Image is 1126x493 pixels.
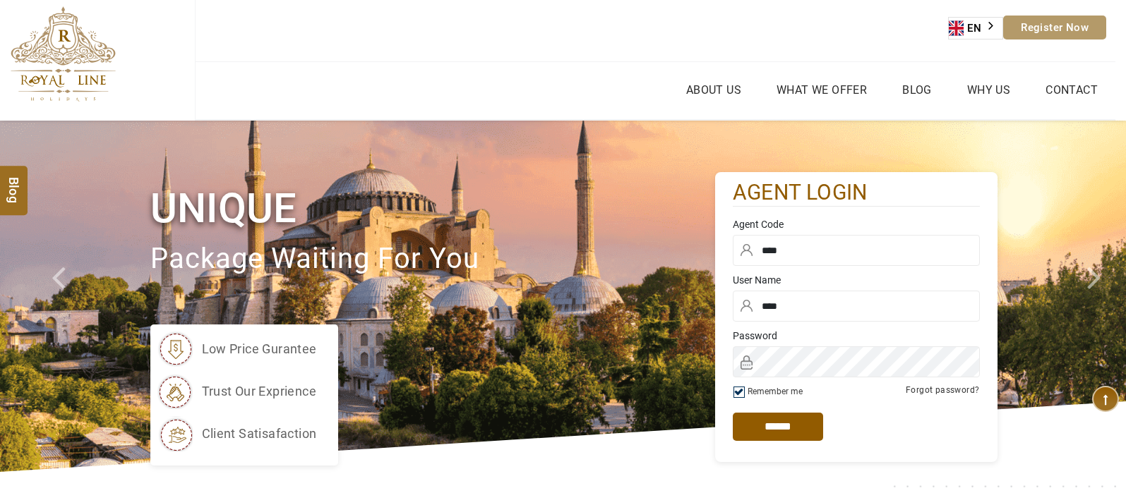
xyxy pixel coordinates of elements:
img: The Royal Line Holidays [11,6,116,102]
li: client satisafaction [157,416,317,451]
label: Password [733,329,980,343]
a: What we Offer [773,80,870,100]
iframe: chat widget [1067,437,1112,479]
label: Remember me [748,387,803,396]
a: About Us [683,80,745,100]
span: Blog [5,176,23,188]
h2: agent login [733,179,980,207]
li: low price gurantee [157,331,317,367]
h1: Unique [150,182,715,235]
li: trust our exprience [157,374,317,409]
a: Check next prev [34,121,90,472]
p: package waiting for you [150,236,715,283]
label: Agent Code [733,217,980,231]
label: User Name [733,273,980,287]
